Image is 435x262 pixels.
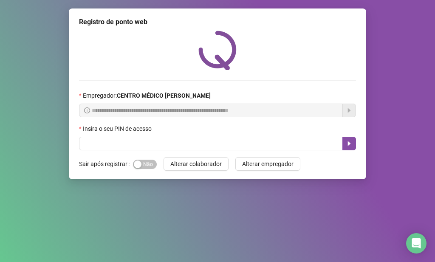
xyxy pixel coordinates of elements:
[235,157,300,171] button: Alterar empregador
[84,107,90,113] span: info-circle
[117,92,211,99] strong: CENTRO MÉDICO [PERSON_NAME]
[79,157,133,171] label: Sair após registrar
[242,159,294,169] span: Alterar empregador
[164,157,229,171] button: Alterar colaborador
[406,233,427,254] div: Open Intercom Messenger
[79,124,157,133] label: Insira o seu PIN de acesso
[198,31,237,70] img: QRPoint
[83,91,211,100] span: Empregador :
[79,17,356,27] div: Registro de ponto web
[170,159,222,169] span: Alterar colaborador
[346,140,353,147] span: caret-right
